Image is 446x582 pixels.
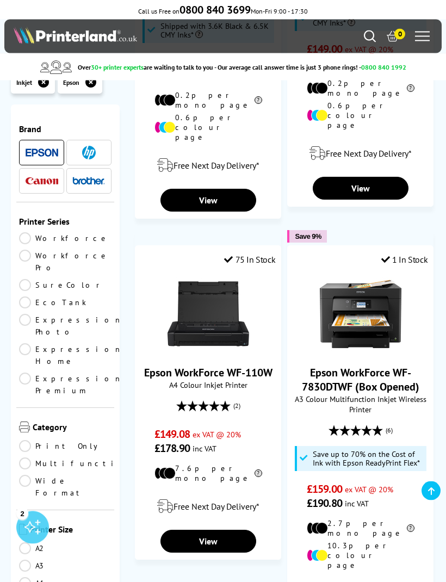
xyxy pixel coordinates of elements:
span: 0800 840 1992 [361,63,406,71]
a: View [160,189,256,212]
a: View [160,530,256,553]
span: ex VAT @ 20% [345,485,393,495]
li: 0.6p per colour page [307,101,414,131]
span: A4 Colour Inkjet Printer [141,380,275,391]
span: Save up to 70% on the Cost of Ink with Epson ReadyPrint Flex* [313,450,424,468]
div: 1 In Stock [381,255,428,265]
span: inc VAT [345,499,369,509]
li: 0.2p per mono page [307,79,414,98]
span: Brand [19,123,112,134]
div: modal_delivery [141,492,275,522]
span: ex VAT @ 20% [193,430,241,440]
span: - Our average call answer time is just 3 phone rings! - [214,63,406,71]
span: Printer Series [19,216,112,227]
span: Epson [63,78,79,86]
a: 0800 840 3699 [179,7,251,15]
span: £159.00 [307,482,342,497]
span: inc VAT [193,444,216,454]
img: Printerland Logo [14,27,137,44]
button: Save 9% [287,231,326,243]
b: 0800 840 3699 [179,3,251,17]
span: (6) [386,420,393,441]
span: 30+ printer experts [91,63,144,71]
span: £149.08 [154,428,190,442]
img: HP [82,146,96,159]
a: HP [72,146,105,159]
span: Inkjet [16,78,32,86]
a: Search [364,30,376,42]
a: Epson WorkForce WF-110W [144,366,272,380]
a: Workforce Pro [19,250,112,274]
a: SureColor [19,279,112,291]
span: £178.90 [154,442,190,456]
span: £190.80 [307,497,342,511]
a: Print Only [19,440,112,452]
a: Printerland Logo [14,27,223,46]
span: Over are waiting to talk to you [78,63,213,71]
a: View [313,177,408,200]
span: (2) [233,396,240,417]
a: A3 [19,560,112,572]
a: Multifunction [19,457,138,469]
a: Expression Photo [19,314,122,338]
span: 0 [394,29,405,40]
img: Canon [26,177,58,184]
span: Printer Size [30,524,112,537]
span: A3 Colour Multifunction Inkjet Wireless Printer [293,394,428,415]
a: EcoTank [19,296,112,308]
img: Category [19,422,30,432]
li: 0.2p per mono page [154,91,262,110]
div: modal_delivery [141,151,275,181]
a: Epson WorkForce WF-7830DTWF (Box Opened) [320,346,401,357]
a: Wide Format [19,475,112,499]
li: 7.6p per mono page [154,464,262,484]
a: 0 [387,30,399,42]
div: 2 [16,507,28,519]
span: Category [33,422,112,435]
a: Workforce [19,232,112,244]
a: A2 [19,542,112,554]
li: 0.6p per colour page [154,113,262,143]
img: Epson WorkForce WF-110W [168,274,249,355]
li: 10.3p per colour page [307,541,414,571]
div: modal_delivery [293,139,428,169]
img: Epson [26,148,58,157]
li: 2.7p per mono page [307,519,414,538]
span: Save 9% [295,233,321,241]
div: 75 In Stock [224,255,275,265]
img: Brother [72,177,105,184]
a: Epson WorkForce WF-7830DTWF (Box Opened) [302,366,419,394]
a: Brother [72,174,105,188]
a: Canon [26,174,58,188]
img: Epson WorkForce WF-7830DTWF (Box Opened) [320,274,401,355]
a: Epson WorkForce WF-110W [168,346,249,357]
a: Expression Premium [19,373,122,397]
a: Epson [26,146,58,159]
a: Expression Home [19,343,122,367]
